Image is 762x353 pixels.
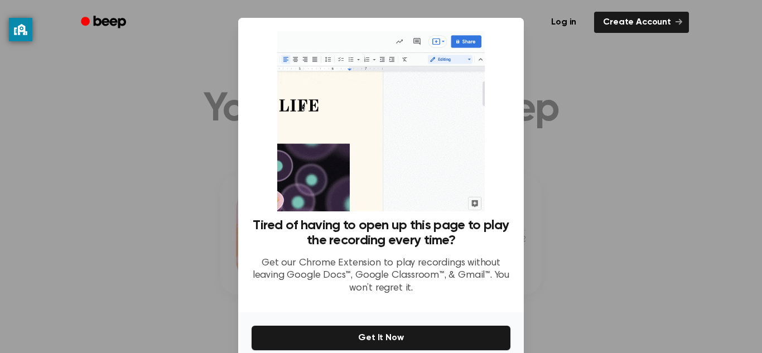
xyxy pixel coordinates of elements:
p: Get our Chrome Extension to play recordings without leaving Google Docs™, Google Classroom™, & Gm... [252,257,510,295]
button: privacy banner [9,18,32,41]
button: Get It Now [252,326,510,350]
h3: Tired of having to open up this page to play the recording every time? [252,218,510,248]
a: Create Account [594,12,689,33]
a: Log in [540,9,587,35]
img: Beep extension in action [277,31,484,211]
a: Beep [73,12,136,33]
